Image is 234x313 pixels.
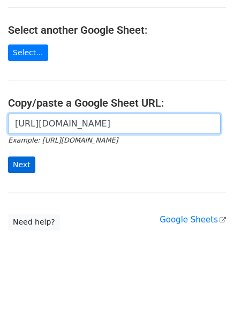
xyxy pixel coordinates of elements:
input: Next [8,156,35,173]
a: Google Sheets [160,215,226,225]
h4: Select another Google Sheet: [8,24,226,36]
h4: Copy/paste a Google Sheet URL: [8,96,226,109]
a: Need help? [8,214,60,230]
input: Paste your Google Sheet URL here [8,114,221,134]
small: Example: [URL][DOMAIN_NAME] [8,136,118,144]
iframe: Chat Widget [180,262,234,313]
a: Select... [8,44,48,61]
